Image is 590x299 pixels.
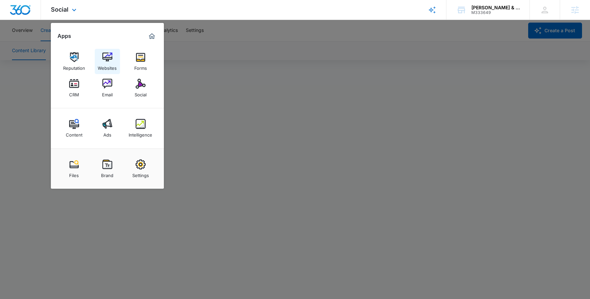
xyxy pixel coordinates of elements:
[471,10,520,15] div: account id
[51,6,68,13] span: Social
[61,49,87,74] a: Reputation
[129,129,152,138] div: Intelligence
[95,75,120,101] a: Email
[128,75,153,101] a: Social
[95,156,120,181] a: Brand
[147,31,157,42] a: Marketing 360® Dashboard
[58,33,71,39] h2: Apps
[61,75,87,101] a: CRM
[103,129,111,138] div: Ads
[134,62,147,71] div: Forms
[132,169,149,178] div: Settings
[69,89,79,97] div: CRM
[102,89,113,97] div: Email
[95,116,120,141] a: Ads
[63,62,85,71] div: Reputation
[101,169,113,178] div: Brand
[95,49,120,74] a: Websites
[128,116,153,141] a: Intelligence
[128,49,153,74] a: Forms
[471,5,520,10] div: account name
[61,116,87,141] a: Content
[128,156,153,181] a: Settings
[98,62,117,71] div: Websites
[61,156,87,181] a: Files
[135,89,147,97] div: Social
[66,129,82,138] div: Content
[69,169,79,178] div: Files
